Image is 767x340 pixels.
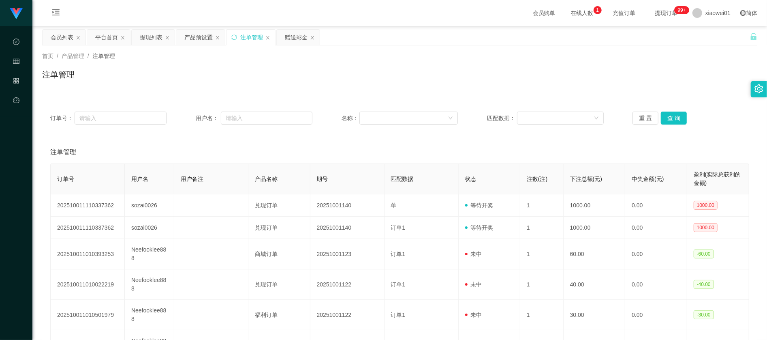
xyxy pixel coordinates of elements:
td: 0.00 [625,300,687,330]
td: sozai0026 [125,194,174,217]
td: Neefooklee888 [125,300,174,330]
td: 1 [520,239,564,269]
i: 图标: close [310,35,315,40]
td: 202510011010501979 [51,300,125,330]
i: 图标: down [594,116,599,121]
td: 1000.00 [564,194,626,217]
td: 202510011110337362 [51,194,125,217]
span: 未中 [465,251,482,257]
i: 图标: setting [754,84,763,93]
span: 订单1 [391,281,406,288]
span: 用户名 [131,176,148,182]
span: 数据中心 [13,39,19,111]
td: 1 [520,194,564,217]
td: 30.00 [564,300,626,330]
div: 产品预设置 [184,30,213,45]
td: 兑现订单 [248,217,310,239]
span: 盈利(实际总获利的金额) [694,171,741,186]
span: 用户名： [196,114,220,123]
span: 注单管理 [50,147,76,157]
td: 0.00 [625,217,687,239]
td: 1 [520,217,564,239]
td: 兑现订单 [248,269,310,300]
td: 0.00 [625,269,687,300]
span: 订单1 [391,312,406,318]
p: 1 [596,6,599,14]
i: 图标: unlock [750,33,757,40]
td: Neefooklee888 [125,239,174,269]
button: 重 置 [632,112,658,125]
td: 1 [520,300,564,330]
td: 202510011010022219 [51,269,125,300]
div: 注单管理 [240,30,263,45]
span: / [88,53,89,59]
td: 1000.00 [564,217,626,239]
span: 1000.00 [694,201,718,210]
span: 产品管理 [62,53,84,59]
td: 202510011010393253 [51,239,125,269]
td: sozai0026 [125,217,174,239]
span: 订单1 [391,251,406,257]
td: 0.00 [625,194,687,217]
td: 1 [520,269,564,300]
i: 图标: menu-unfold [42,0,70,26]
span: 未中 [465,312,482,318]
span: 产品管理 [13,78,19,150]
span: 在线人数 [567,10,598,16]
td: 福利订单 [248,300,310,330]
i: 图标: close [215,35,220,40]
td: 20251001140 [310,194,385,217]
td: 20251001140 [310,217,385,239]
i: 图标: check-circle-o [13,35,19,51]
div: 赠送彩金 [285,30,308,45]
td: 60.00 [564,239,626,269]
td: Neefooklee888 [125,269,174,300]
div: 提现列表 [140,30,162,45]
td: 40.00 [564,269,626,300]
span: 匹配数据 [391,176,414,182]
i: 图标: close [76,35,81,40]
span: 订单1 [391,224,406,231]
h1: 注单管理 [42,69,75,81]
span: 注数(注) [527,176,547,182]
span: 订单号 [57,176,74,182]
span: -30.00 [694,310,714,319]
span: 等待开奖 [465,202,494,209]
td: 20251001122 [310,269,385,300]
sup: 1211 [675,6,689,14]
i: 图标: global [740,10,746,16]
i: 图标: sync [231,34,237,40]
td: 20251001123 [310,239,385,269]
span: 下注总额(元) [570,176,602,182]
span: 用户备注 [181,176,203,182]
td: 202510011110337362 [51,217,125,239]
span: 会员管理 [13,58,19,131]
span: 未中 [465,281,482,288]
span: 订单号： [50,114,75,123]
span: 名称： [342,114,360,123]
i: 图标: close [165,35,170,40]
i: 图标: close [120,35,125,40]
img: logo.9652507e.png [10,8,23,19]
td: 商城订单 [248,239,310,269]
span: 首页 [42,53,53,59]
i: 图标: appstore-o [13,74,19,90]
td: 0.00 [625,239,687,269]
sup: 1 [594,6,602,14]
div: 会员列表 [51,30,73,45]
i: 图标: table [13,54,19,71]
td: 20251001122 [310,300,385,330]
input: 请输入 [221,112,312,125]
span: 等待开奖 [465,224,494,231]
span: 注单管理 [92,53,115,59]
span: / [57,53,58,59]
span: 匹配数据： [487,114,517,123]
span: 中奖金额(元) [632,176,664,182]
span: 产品名称 [255,176,278,182]
span: 1000.00 [694,223,718,232]
a: 图标: dashboard平台首页 [13,93,19,174]
span: -60.00 [694,250,714,258]
span: 期号 [317,176,328,182]
button: 查 询 [661,112,687,125]
i: 图标: close [265,35,270,40]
